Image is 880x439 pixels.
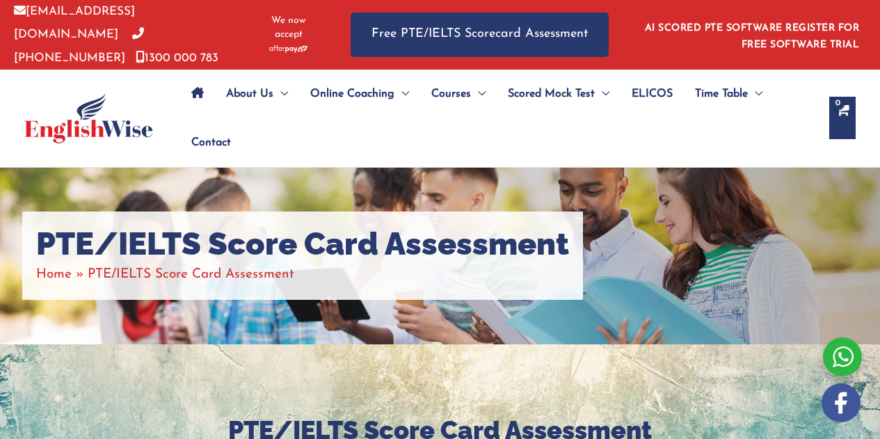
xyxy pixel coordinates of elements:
nav: Breadcrumbs [36,263,569,286]
span: Time Table [695,70,748,118]
a: Home [36,268,72,281]
a: Online CoachingMenu Toggle [299,70,420,118]
a: Free PTE/IELTS Scorecard Assessment [351,13,609,56]
span: PTE/IELTS Score Card Assessment [88,268,294,281]
span: Menu Toggle [748,70,762,118]
span: Menu Toggle [394,70,409,118]
span: Online Coaching [310,70,394,118]
a: Contact [180,118,231,167]
span: Menu Toggle [595,70,609,118]
span: Contact [191,118,231,167]
span: We now accept [261,14,316,42]
span: About Us [226,70,273,118]
a: ELICOS [621,70,684,118]
img: Afterpay-Logo [269,45,307,53]
a: View Shopping Cart, empty [829,97,856,139]
nav: Site Navigation: Main Menu [180,70,815,167]
a: About UsMenu Toggle [215,70,299,118]
span: Menu Toggle [273,70,288,118]
a: CoursesMenu Toggle [420,70,497,118]
span: Menu Toggle [471,70,486,118]
span: Scored Mock Test [508,70,595,118]
a: AI SCORED PTE SOFTWARE REGISTER FOR FREE SOFTWARE TRIAL [645,23,860,50]
aside: Header Widget 1 [637,12,866,57]
a: Time TableMenu Toggle [684,70,774,118]
a: [EMAIL_ADDRESS][DOMAIN_NAME] [14,6,135,40]
span: ELICOS [632,70,673,118]
img: white-facebook.png [822,383,861,422]
span: Courses [431,70,471,118]
a: Scored Mock TestMenu Toggle [497,70,621,118]
h1: PTE/IELTS Score Card Assessment [36,225,569,263]
img: cropped-ew-logo [24,93,153,143]
a: [PHONE_NUMBER] [14,29,144,63]
a: 1300 000 783 [136,52,218,64]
